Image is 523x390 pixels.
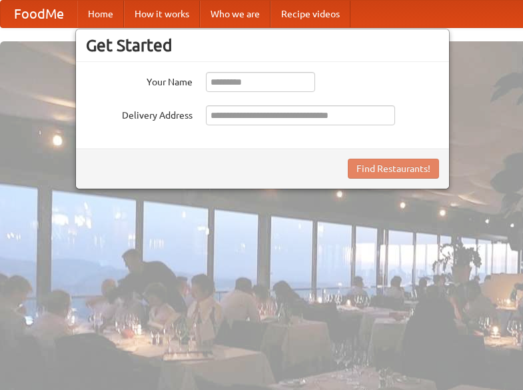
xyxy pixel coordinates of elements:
[1,1,77,27] a: FoodMe
[86,105,193,122] label: Delivery Address
[86,35,439,55] h3: Get Started
[77,1,124,27] a: Home
[86,72,193,89] label: Your Name
[348,159,439,179] button: Find Restaurants!
[200,1,270,27] a: Who we are
[124,1,200,27] a: How it works
[270,1,350,27] a: Recipe videos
